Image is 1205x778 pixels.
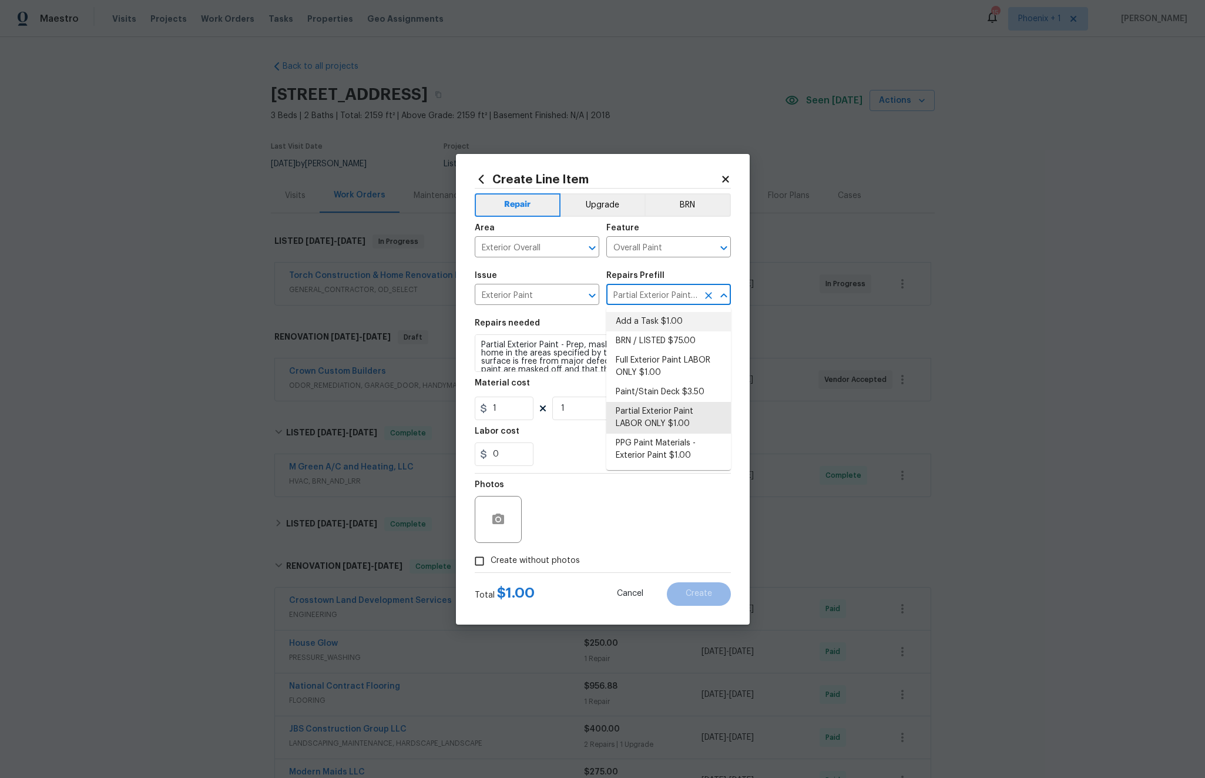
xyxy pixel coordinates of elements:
[475,379,530,387] h5: Material cost
[475,173,720,186] h2: Create Line Item
[475,427,519,435] h5: Labor cost
[475,587,535,601] div: Total
[667,582,731,606] button: Create
[606,271,664,280] h5: Repairs Prefill
[598,582,662,606] button: Cancel
[716,240,732,256] button: Open
[475,319,540,327] h5: Repairs needed
[475,224,495,232] h5: Area
[686,589,712,598] span: Create
[497,586,535,600] span: $ 1.00
[584,240,600,256] button: Open
[584,287,600,304] button: Open
[700,287,717,304] button: Clear
[606,383,731,402] li: Paint/Stain Deck $3.50
[645,193,731,217] button: BRN
[475,481,504,489] h5: Photos
[606,331,731,351] li: BRN / LISTED $75.00
[475,193,561,217] button: Repair
[475,334,731,372] textarea: Partial Exterior Paint - Prep, mask and paint the exterior of the home in the areas specified by ...
[560,193,645,217] button: Upgrade
[606,434,731,465] li: PPG Paint Materials - Exterior Paint $1.00
[606,224,639,232] h5: Feature
[606,312,731,331] li: Add a Task $1.00
[617,589,643,598] span: Cancel
[606,351,731,383] li: Full Exterior Paint LABOR ONLY $1.00
[716,287,732,304] button: Close
[491,555,580,567] span: Create without photos
[606,402,731,434] li: Partial Exterior Paint LABOR ONLY $1.00
[475,271,497,280] h5: Issue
